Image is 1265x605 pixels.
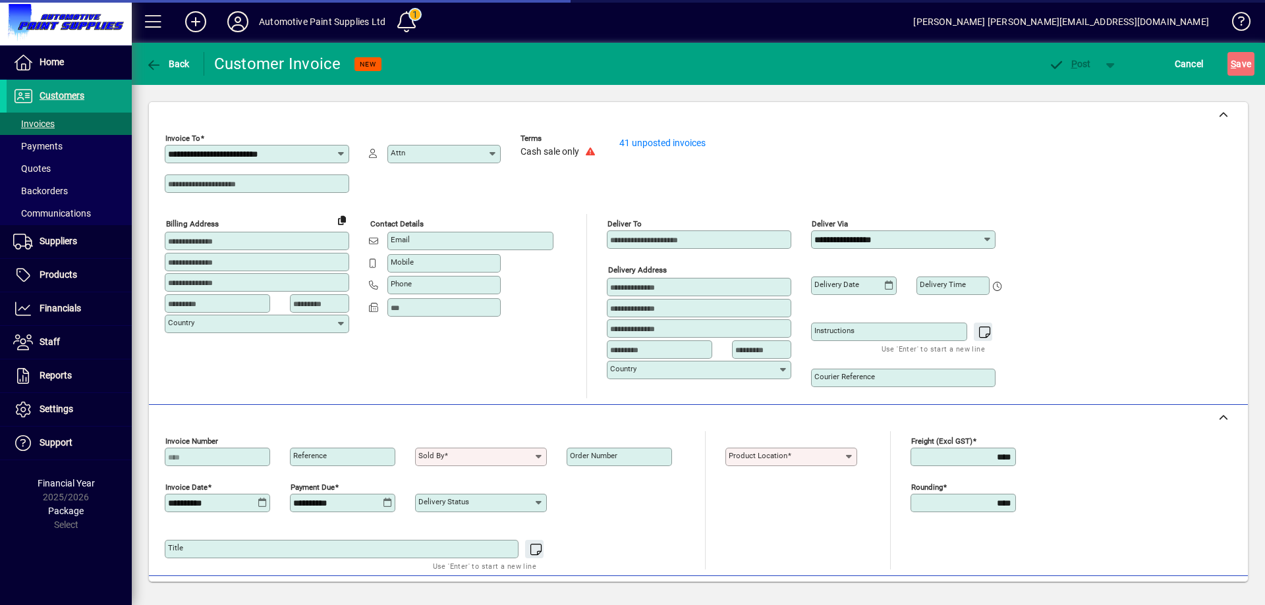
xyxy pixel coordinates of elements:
[7,135,132,157] a: Payments
[882,341,985,356] mat-hint: Use 'Enter' to start a new line
[391,257,414,267] mat-label: Mobile
[7,202,132,224] a: Communications
[40,90,84,101] span: Customers
[13,141,63,151] span: Payments
[1071,59,1077,69] span: P
[729,451,787,460] mat-label: Product location
[48,506,84,516] span: Package
[7,393,132,426] a: Settings
[217,10,259,34] button: Profile
[175,10,217,34] button: Add
[13,118,55,129] span: Invoices
[1227,52,1254,76] button: Save
[7,157,132,180] a: Quotes
[7,292,132,325] a: Financials
[1222,3,1249,45] a: Knowledge Base
[391,235,410,244] mat-label: Email
[7,427,132,460] a: Support
[610,364,636,373] mat-label: Country
[911,436,972,446] mat-label: Freight (excl GST)
[7,259,132,292] a: Products
[814,280,859,289] mat-label: Delivery date
[814,326,855,335] mat-label: Instructions
[1231,59,1236,69] span: S
[360,60,376,68] span: NEW
[1042,52,1098,76] button: Post
[165,483,208,492] mat-label: Invoice date
[911,483,943,492] mat-label: Rounding
[814,372,875,381] mat-label: Courier Reference
[520,147,579,157] span: Cash sale only
[7,113,132,135] a: Invoices
[7,359,132,392] a: Reports
[40,236,77,246] span: Suppliers
[168,318,194,327] mat-label: Country
[13,208,91,219] span: Communications
[146,59,190,69] span: Back
[433,558,536,573] mat-hint: Use 'Enter' to start a new line
[40,57,64,67] span: Home
[40,437,72,448] span: Support
[13,186,68,196] span: Backorders
[132,52,204,76] app-page-header-button: Back
[1171,52,1207,76] button: Cancel
[40,269,77,280] span: Products
[1048,59,1091,69] span: ost
[391,279,412,288] mat-label: Phone
[7,225,132,258] a: Suppliers
[165,134,200,143] mat-label: Invoice To
[291,483,335,492] mat-label: Payment due
[913,11,1209,32] div: [PERSON_NAME] [PERSON_NAME][EMAIL_ADDRESS][DOMAIN_NAME]
[920,280,966,289] mat-label: Delivery time
[812,219,848,228] mat-label: Deliver via
[168,543,183,552] mat-label: Title
[38,478,95,488] span: Financial Year
[1175,53,1204,74] span: Cancel
[7,46,132,79] a: Home
[293,451,327,460] mat-label: Reference
[7,180,132,202] a: Backorders
[331,209,352,230] button: Copy to Delivery address
[13,163,51,174] span: Quotes
[570,451,617,460] mat-label: Order number
[418,497,469,506] mat-label: Delivery status
[418,451,444,460] mat-label: Sold by
[40,404,73,414] span: Settings
[40,303,81,313] span: Financials
[165,436,218,446] mat-label: Invoice number
[1231,53,1251,74] span: ave
[40,336,60,347] span: Staff
[607,219,642,228] mat-label: Deliver To
[619,138,706,148] a: 41 unposted invoices
[142,52,193,76] button: Back
[520,134,600,143] span: Terms
[259,11,385,32] div: Automotive Paint Supplies Ltd
[7,326,132,359] a: Staff
[214,53,341,74] div: Customer Invoice
[40,370,72,381] span: Reports
[391,148,405,157] mat-label: Attn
